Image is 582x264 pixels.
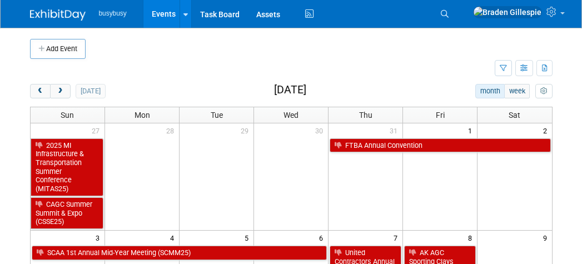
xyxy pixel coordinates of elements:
button: Add Event [30,39,86,59]
button: myCustomButton [535,84,552,98]
button: month [475,84,505,98]
span: Wed [283,111,299,119]
a: 2025 MI Infrastructure & Transportation Summer Conference (MITAS25) [31,138,104,196]
span: 29 [240,123,253,137]
button: next [50,84,71,98]
a: SCAA 1st Annual Mid-Year Meeting (SCMM25) [32,246,327,260]
span: 4 [169,231,179,245]
span: 9 [542,231,552,245]
span: 5 [243,231,253,245]
span: 8 [467,231,477,245]
span: Sat [509,111,520,119]
span: busybusy [99,9,127,17]
span: 27 [91,123,105,137]
span: Tue [211,111,223,119]
button: week [504,84,530,98]
img: Braden Gillespie [473,6,542,18]
span: Fri [436,111,445,119]
span: 3 [94,231,105,245]
span: 28 [165,123,179,137]
button: prev [30,84,51,98]
span: Mon [135,111,150,119]
i: Personalize Calendar [540,88,548,95]
span: Thu [359,111,372,119]
a: CAGC Summer Summit & Expo (CSSE25) [31,197,104,229]
span: 6 [318,231,328,245]
span: 31 [389,123,402,137]
h2: [DATE] [274,84,306,96]
button: [DATE] [76,84,105,98]
img: ExhibitDay [30,9,86,21]
span: 7 [392,231,402,245]
span: 1 [467,123,477,137]
span: 30 [314,123,328,137]
span: 2 [542,123,552,137]
a: FTBA Annual Convention [330,138,551,153]
span: Sun [61,111,74,119]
